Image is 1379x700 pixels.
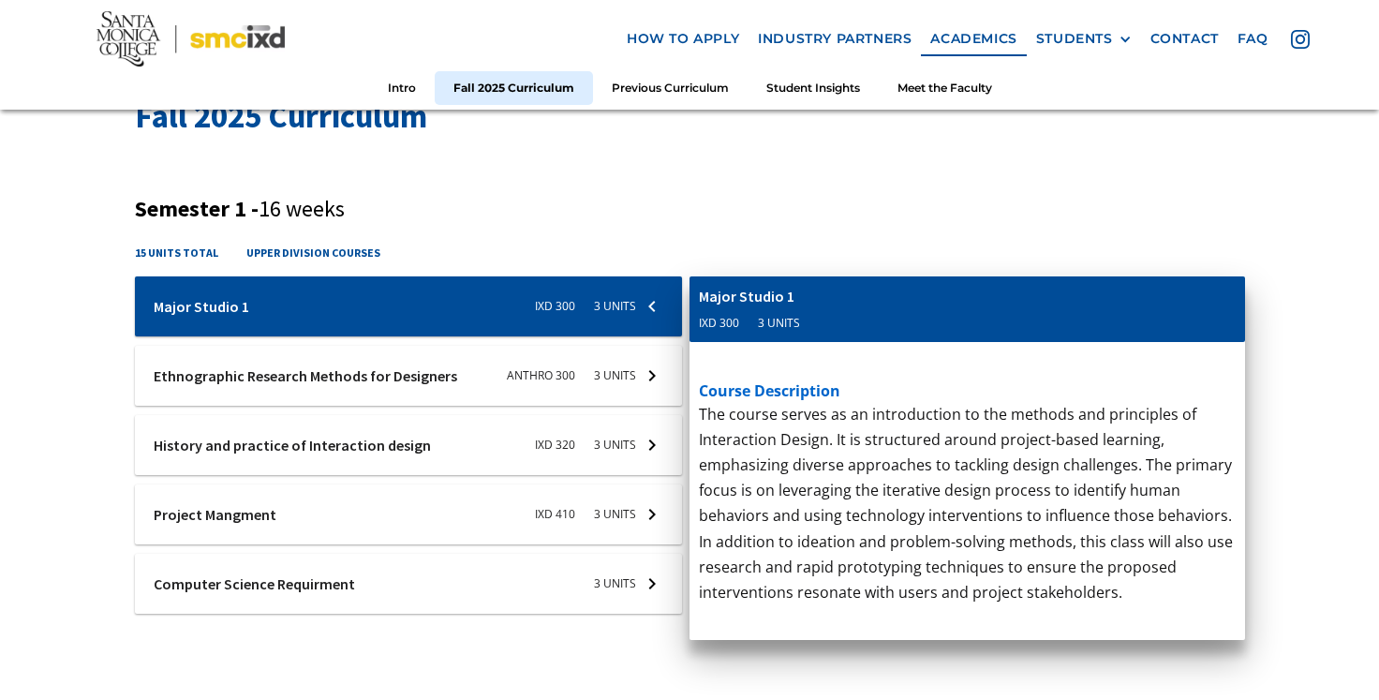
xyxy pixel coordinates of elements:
h4: upper division courses [246,244,380,261]
div: STUDENTS [1036,31,1113,47]
div: STUDENTS [1036,31,1132,47]
a: Academics [921,22,1026,56]
a: faq [1228,22,1278,56]
a: Intro [369,70,435,105]
a: Fall 2025 Curriculum [435,70,593,105]
h4: 15 units total [135,244,218,261]
img: icon - instagram [1291,30,1310,49]
a: industry partners [749,22,921,56]
span: 16 weeks [259,194,345,223]
a: Previous Curriculum [593,70,748,105]
img: Santa Monica College - SMC IxD logo [96,11,285,67]
a: how to apply [617,22,749,56]
a: Student Insights [748,70,879,105]
a: Meet the Faculty [879,70,1011,105]
h3: Semester 1 - [135,196,1245,223]
h2: Fall 2025 Curriculum [135,94,1245,140]
a: contact [1141,22,1228,56]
